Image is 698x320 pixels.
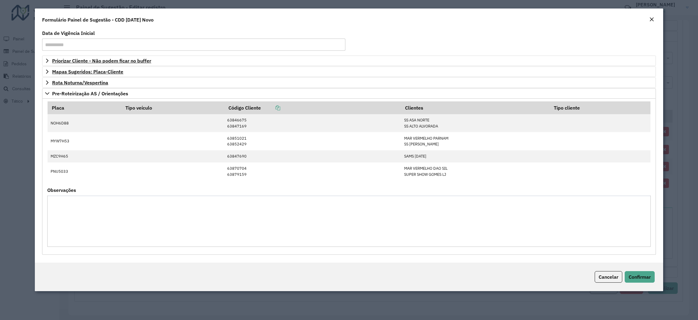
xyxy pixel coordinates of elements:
[224,101,401,114] th: Código Cliente
[599,274,618,280] span: Cancelar
[401,150,550,162] td: SAMS [DATE]
[42,66,656,77] a: Mapas Sugeridos: Placa-Cliente
[52,69,123,74] span: Mapas Sugeridos: Placa-Cliente
[224,150,401,162] td: 63847690
[224,132,401,150] td: 63851021 63852429
[649,17,654,22] em: Fechar
[121,101,224,114] th: Tipo veículo
[42,56,656,66] a: Priorizar Cliente - Não podem ficar no buffer
[224,114,401,132] td: 63846675 63847169
[401,101,550,114] th: Clientes
[48,162,121,180] td: PNU5033
[261,105,280,111] a: Copiar
[47,186,76,194] label: Observações
[401,132,550,150] td: MAR VERMELHO PARNAM SS [PERSON_NAME]
[401,114,550,132] td: SS ASA NORTE SS ALTO ALVORADA
[42,16,154,23] h4: Formulário Painel de Sugestão - CDD [DATE] Novo
[42,99,656,255] div: Pre-Roteirização AS / Orientações
[224,162,401,180] td: 63870704 63879159
[48,132,121,150] td: MYW7H53
[52,58,151,63] span: Priorizar Cliente - Não podem ficar no buffer
[401,162,550,180] td: MAR VERMELHO DAO SIL SUPER SHOW GOMES LJ
[52,91,128,96] span: Pre-Roteirização AS / Orientações
[625,271,655,283] button: Confirmar
[595,271,622,283] button: Cancelar
[48,114,121,132] td: NOH6D88
[550,101,650,114] th: Tipo cliente
[42,88,656,99] a: Pre-Roteirização AS / Orientações
[52,80,108,85] span: Rota Noturna/Vespertina
[42,29,95,37] label: Data de Vigência Inicial
[48,101,121,114] th: Placa
[48,150,121,162] td: MZC9H65
[629,274,651,280] span: Confirmar
[42,77,656,88] a: Rota Noturna/Vespertina
[647,16,656,24] button: Close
